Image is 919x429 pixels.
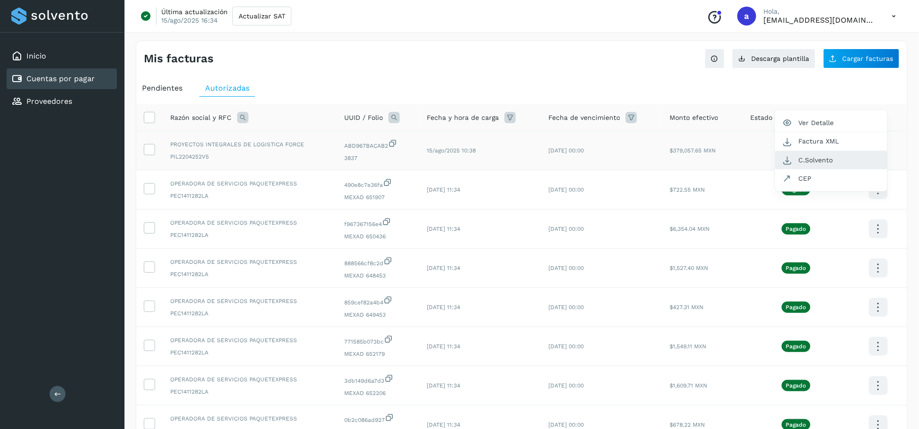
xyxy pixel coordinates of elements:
[7,68,117,89] div: Cuentas por pagar
[26,51,46,60] a: Inicio
[7,91,117,112] div: Proveedores
[7,46,117,67] div: Inicio
[775,151,887,169] button: C.Solvento
[26,97,72,106] a: Proveedores
[26,74,95,83] a: Cuentas por pagar
[775,169,887,187] button: CEP
[775,114,887,132] button: Ver Detalle
[775,132,887,151] button: Factura XML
